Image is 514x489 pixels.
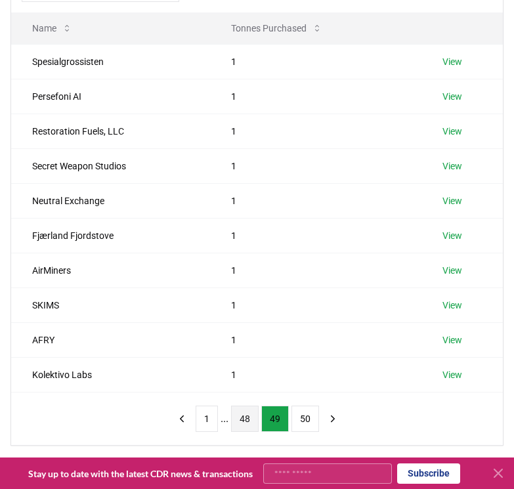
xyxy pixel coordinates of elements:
[11,148,210,183] td: Secret Weapon Studios
[442,90,462,103] a: View
[442,333,462,347] a: View
[442,264,462,277] a: View
[22,15,83,41] button: Name
[221,411,228,427] li: ...
[442,299,462,312] a: View
[322,406,344,432] button: next page
[210,44,421,79] td: 1
[210,253,421,287] td: 1
[11,287,210,322] td: SKIMS
[11,322,210,357] td: AFRY
[442,229,462,242] a: View
[231,406,259,432] button: 48
[210,79,421,114] td: 1
[11,79,210,114] td: Persefoni AI
[196,406,218,432] button: 1
[210,287,421,322] td: 1
[171,406,193,432] button: previous page
[442,159,462,173] a: View
[442,125,462,138] a: View
[210,183,421,218] td: 1
[442,55,462,68] a: View
[210,114,421,148] td: 1
[210,218,421,253] td: 1
[11,357,210,392] td: Kolektivo Labs
[221,15,333,41] button: Tonnes Purchased
[11,183,210,218] td: Neutral Exchange
[210,148,421,183] td: 1
[210,357,421,392] td: 1
[442,368,462,381] a: View
[261,406,289,432] button: 49
[11,44,210,79] td: Spesialgrossisten
[442,194,462,207] a: View
[210,322,421,357] td: 1
[11,218,210,253] td: Fjærland Fjordstove
[11,253,210,287] td: AirMiners
[291,406,319,432] button: 50
[11,114,210,148] td: Restoration Fuels, LLC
